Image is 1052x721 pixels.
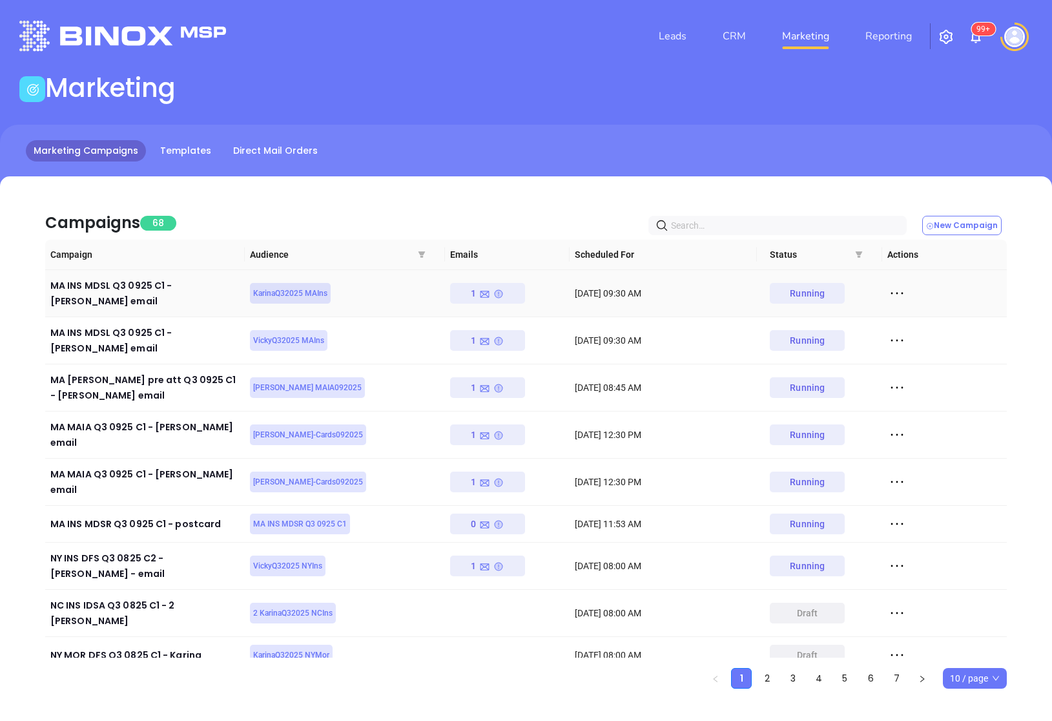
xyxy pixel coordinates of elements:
a: 4 [809,669,829,688]
span: 10 / page [950,669,1000,688]
th: Emails [445,240,570,270]
div: Running [790,424,825,445]
div: Running [790,514,825,534]
img: logo [19,21,226,51]
a: 6 [861,669,880,688]
div: Running [790,283,825,304]
a: 5 [835,669,854,688]
div: 1 [471,556,504,576]
span: filter [418,251,426,258]
a: Marketing [777,23,834,49]
th: Campaign [45,240,245,270]
img: user [1004,26,1025,47]
span: 68 [140,216,176,231]
div: [DATE] 12:30 PM [575,475,752,489]
div: 1 [471,472,504,492]
div: [DATE] 08:00 AM [575,606,752,620]
div: [DATE] 11:53 AM [575,517,752,531]
a: Leads [654,23,692,49]
a: Templates [152,140,219,162]
span: KarinaQ32025 NYMor [253,648,329,662]
a: Direct Mail Orders [225,140,325,162]
a: Marketing Campaigns [26,140,146,162]
img: iconSetting [938,29,954,45]
div: MA MAIA Q3 0925 C1 - [PERSON_NAME] email [50,419,240,450]
img: iconNotification [968,29,984,45]
span: [PERSON_NAME]-Cards092025 [253,475,363,489]
span: Status [770,247,876,262]
button: New Campaign [922,216,1002,235]
span: filter [852,240,865,269]
div: MA INS MDSL Q3 0925 C1 - [PERSON_NAME] email [50,325,240,356]
div: Running [790,377,825,398]
h1: Marketing [45,72,176,103]
div: draft [797,645,818,665]
div: [DATE] 08:00 AM [575,559,752,573]
div: MA [PERSON_NAME] pre att Q3 0925 C1 - [PERSON_NAME] email [50,372,240,403]
li: 6 [860,668,881,689]
li: Next Page [912,668,933,689]
span: right [918,675,926,683]
div: NY INS DFS Q3 0825 C2 - [PERSON_NAME] - email [50,550,240,581]
th: Scheduled For [570,240,757,270]
span: MA INS MDSR Q3 0925 C1 [253,517,347,531]
div: MA MAIA Q3 0925 C1 - [PERSON_NAME] email [50,466,240,497]
a: 3 [783,669,803,688]
div: 1 [471,377,504,398]
div: Running [790,556,825,576]
span: [PERSON_NAME]-Cards092025 [253,428,363,442]
li: Previous Page [705,668,726,689]
div: NY MOR DFS Q3 0825 C1 - Karina [50,647,240,663]
span: filter [855,251,863,258]
div: [DATE] 09:30 AM [575,286,752,300]
div: 0 [471,514,504,534]
a: 7 [887,669,906,688]
button: left [705,668,726,689]
li: 2 [757,668,778,689]
div: MA INS MDSR Q3 0925 C1 - postcard [50,516,240,532]
span: Audience [250,247,439,262]
a: 1 [732,669,751,688]
div: 1 [471,330,504,351]
span: left [712,675,719,683]
div: draft [797,603,818,623]
li: 7 [886,668,907,689]
a: 2 [758,669,777,688]
div: [DATE] 08:00 AM [575,648,752,662]
span: VickyQ32025 MAIns [253,333,324,348]
input: Search… [671,218,889,233]
div: NC INS IDSA Q3 0825 C1 - 2 [PERSON_NAME] [50,598,240,629]
div: MA INS MDSL Q3 0925 C1 - [PERSON_NAME] email [50,278,240,309]
button: right [912,668,933,689]
div: 1 [471,424,504,445]
a: CRM [717,23,751,49]
span: 2 KarinaQ32025 NCIns [253,606,333,620]
div: Running [790,330,825,351]
span: [PERSON_NAME] MAIA092025 [253,381,362,395]
div: [DATE] 08:45 AM [575,381,752,395]
li: 5 [834,668,855,689]
span: filter [415,240,428,269]
sup: 100 [971,23,995,36]
span: KarinaQ32025 MAIns [253,286,327,300]
th: Actions [882,240,1007,270]
li: 1 [731,668,752,689]
span: VickyQ32025 NYIns [253,559,322,573]
div: Campaigns [45,211,140,235]
div: 1 [471,283,504,304]
div: Running [790,472,825,492]
div: [DATE] 09:30 AM [575,333,752,348]
div: Page Size [943,668,1007,689]
a: Reporting [860,23,917,49]
div: [DATE] 12:30 PM [575,428,752,442]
